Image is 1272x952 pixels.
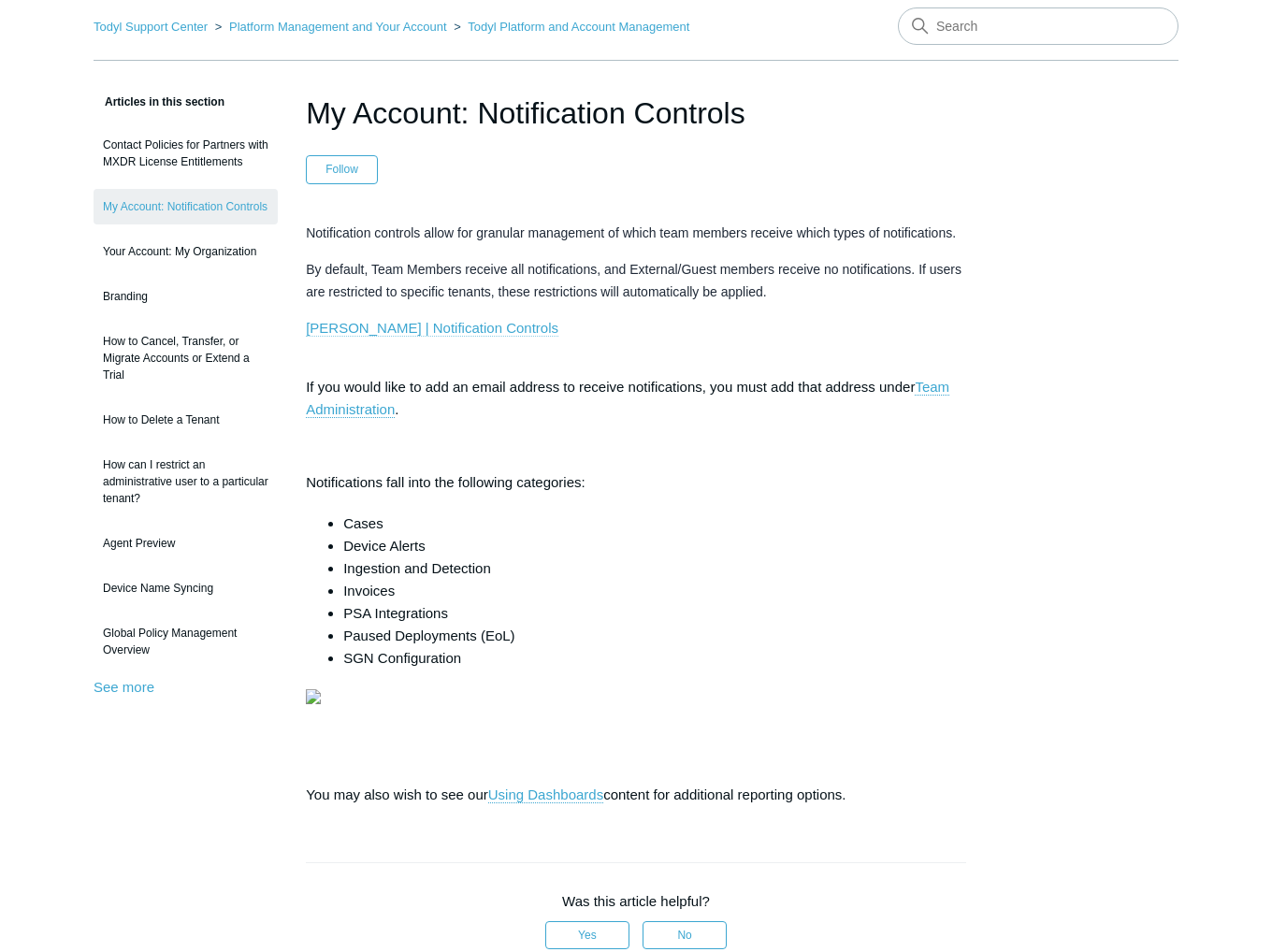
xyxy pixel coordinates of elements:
[94,526,278,561] a: Agent Preview
[94,189,278,224] a: My Account: Notification Controls
[545,921,629,949] button: This article was helpful
[94,615,278,668] a: Global Policy Management Overview
[306,689,321,704] img: 27287516982291
[306,155,378,183] button: Follow Article
[94,324,278,393] a: How to Cancel, Transfer, or Migrate Accounts or Extend a Trial
[306,262,961,299] span: By default, Team Members receive all notifications, and External/Guest members receive no notific...
[94,95,224,108] span: Articles in this section
[306,320,558,337] a: [PERSON_NAME] | Notification Controls
[306,784,966,806] p: You may also wish to see our content for additional reporting options.
[343,647,966,670] li: SGN Configuration
[94,20,208,34] a: Todyl Support Center
[94,402,278,438] a: How to Delete a Tenant
[306,379,949,418] a: Team Administration
[450,20,689,34] li: Todyl Platform and Account Management
[94,679,154,695] a: See more
[468,20,689,34] a: Todyl Platform and Account Management
[306,471,966,494] p: Notifications fall into the following categories:
[306,353,966,421] p: If you would like to add an email address to receive notifications, you must add that address und...
[94,127,278,180] a: Contact Policies for Partners with MXDR License Entitlements
[343,512,966,535] li: Cases
[94,234,278,269] a: Your Account: My Organization
[643,921,727,949] button: This article was not helpful
[306,225,956,240] span: Notification controls allow for granular management of which team members receive which types of ...
[343,557,966,580] li: Ingestion and Detection
[94,20,211,34] li: Todyl Support Center
[306,91,966,136] h1: My Account: Notification Controls
[488,786,603,803] a: Using Dashboards
[229,20,447,34] a: Platform Management and Your Account
[94,570,278,606] a: Device Name Syncing
[343,535,966,557] li: Device Alerts
[343,580,966,602] li: Invoices
[898,7,1178,45] input: Search
[94,279,278,314] a: Branding
[211,20,451,34] li: Platform Management and Your Account
[94,447,278,516] a: How can I restrict an administrative user to a particular tenant?
[343,625,966,647] li: Paused Deployments (EoL)
[343,602,966,625] li: PSA Integrations
[562,893,710,909] span: Was this article helpful?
